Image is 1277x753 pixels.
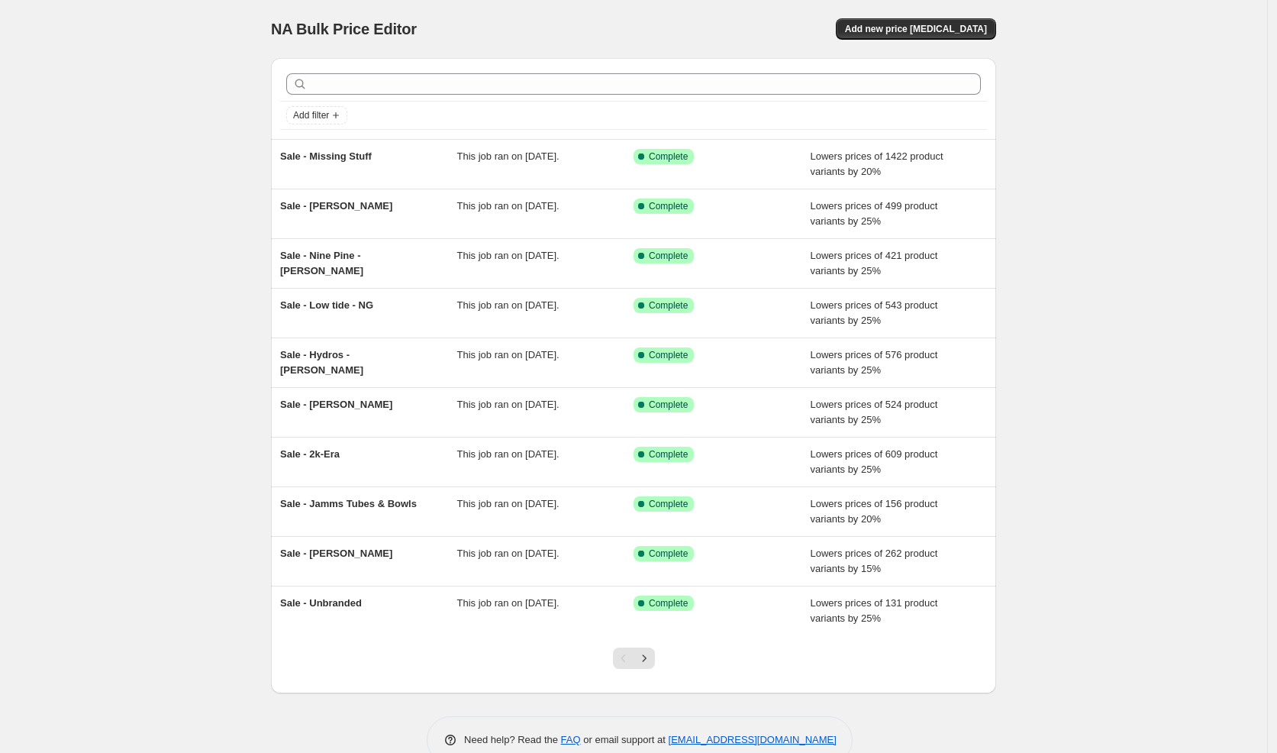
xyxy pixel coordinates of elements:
[457,349,559,360] span: This job ran on [DATE].
[280,597,362,609] span: Sale - Unbranded
[581,734,669,745] span: or email support at
[280,399,392,410] span: Sale - [PERSON_NAME]
[649,399,688,411] span: Complete
[649,299,688,312] span: Complete
[649,150,688,163] span: Complete
[293,109,329,121] span: Add filter
[457,597,559,609] span: This job ran on [DATE].
[811,250,938,276] span: Lowers prices of 421 product variants by 25%
[280,250,363,276] span: Sale - Nine Pine - [PERSON_NAME]
[649,200,688,212] span: Complete
[649,448,688,461] span: Complete
[811,597,938,624] span: Lowers prices of 131 product variants by 25%
[649,498,688,510] span: Complete
[634,648,655,669] button: Next
[457,299,559,311] span: This job ran on [DATE].
[280,498,417,509] span: Sale - Jamms Tubes & Bowls
[811,150,943,177] span: Lowers prices of 1422 product variants by 20%
[280,299,373,311] span: Sale - Low tide - NG
[811,448,938,475] span: Lowers prices of 609 product variants by 25%
[649,250,688,262] span: Complete
[845,23,987,35] span: Add new price [MEDICAL_DATA]
[649,548,688,560] span: Complete
[280,448,340,460] span: Sale - 2k-Era
[280,150,372,162] span: Sale - Missing Stuff
[811,349,938,376] span: Lowers prices of 576 product variants by 25%
[649,597,688,609] span: Complete
[280,200,392,212] span: Sale - [PERSON_NAME]
[561,734,581,745] a: FAQ
[457,548,559,559] span: This job ran on [DATE].
[836,18,996,40] button: Add new price [MEDICAL_DATA]
[811,399,938,425] span: Lowers prices of 524 product variants by 25%
[811,200,938,227] span: Lowers prices of 499 product variants by 25%
[280,548,392,559] span: Sale - [PERSON_NAME]
[457,200,559,212] span: This job ran on [DATE].
[457,150,559,162] span: This job ran on [DATE].
[286,106,347,124] button: Add filter
[457,448,559,460] span: This job ran on [DATE].
[649,349,688,361] span: Complete
[280,349,363,376] span: Sale - Hydros - [PERSON_NAME]
[457,399,559,410] span: This job ran on [DATE].
[811,299,938,326] span: Lowers prices of 543 product variants by 25%
[613,648,655,669] nav: Pagination
[464,734,561,745] span: Need help? Read the
[457,250,559,261] span: This job ran on [DATE].
[457,498,559,509] span: This job ran on [DATE].
[669,734,837,745] a: [EMAIL_ADDRESS][DOMAIN_NAME]
[811,548,938,574] span: Lowers prices of 262 product variants by 15%
[271,21,417,37] span: NA Bulk Price Editor
[811,498,938,525] span: Lowers prices of 156 product variants by 20%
